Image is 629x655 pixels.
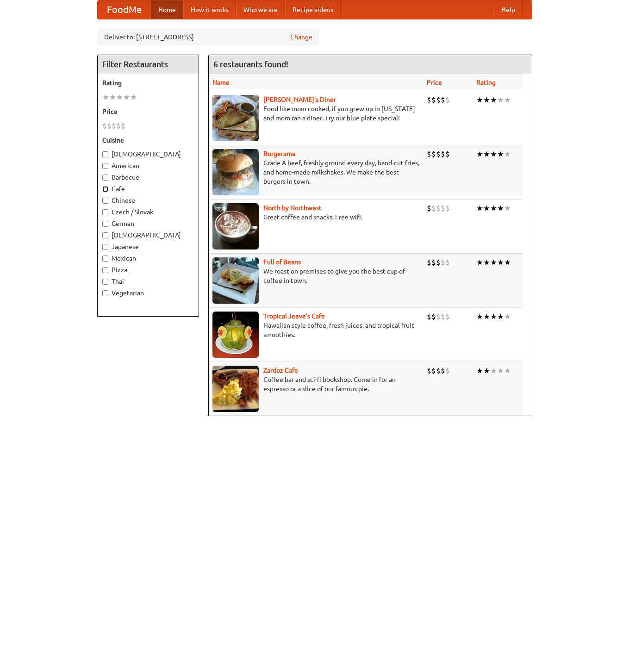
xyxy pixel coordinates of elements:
[212,158,419,186] p: Grade A beef, freshly ground every day, hand-cut fries, and home-made milkshakes. We make the bes...
[431,366,436,376] li: $
[102,151,108,157] input: [DEMOGRAPHIC_DATA]
[476,366,483,376] li: ★
[212,375,419,393] p: Coffee bar and sci-fi bookshop. Come in for an espresso or a slice of our famous pie.
[436,203,441,213] li: $
[476,257,483,268] li: ★
[263,150,295,157] a: Burgerama
[102,196,194,205] label: Chinese
[212,149,259,195] img: burgerama.jpg
[212,203,259,250] img: north.jpg
[107,121,112,131] li: $
[102,221,108,227] input: German
[497,95,504,105] li: ★
[98,55,199,74] h4: Filter Restaurants
[263,367,298,374] a: Zardoz Cafe
[427,95,431,105] li: $
[102,92,109,102] li: ★
[102,136,194,145] h5: Cuisine
[490,149,497,159] li: ★
[102,207,194,217] label: Czech / Slovak
[427,203,431,213] li: $
[497,257,504,268] li: ★
[445,257,450,268] li: $
[263,204,322,212] b: North by Northwest
[151,0,183,19] a: Home
[102,173,194,182] label: Barbecue
[212,79,230,86] a: Name
[102,290,108,296] input: Vegetarian
[490,366,497,376] li: ★
[441,203,445,213] li: $
[263,96,336,103] a: [PERSON_NAME]'s Diner
[102,186,108,192] input: Cafe
[102,265,194,274] label: Pizza
[102,231,194,240] label: [DEMOGRAPHIC_DATA]
[102,121,107,131] li: $
[213,60,288,69] ng-pluralize: 6 restaurants found!
[490,95,497,105] li: ★
[483,95,490,105] li: ★
[102,288,194,298] label: Vegetarian
[490,203,497,213] li: ★
[263,312,325,320] a: Tropical Jeeve's Cafe
[102,232,108,238] input: [DEMOGRAPHIC_DATA]
[121,121,125,131] li: $
[497,366,504,376] li: ★
[123,92,130,102] li: ★
[431,95,436,105] li: $
[102,277,194,286] label: Thai
[504,312,511,322] li: ★
[483,312,490,322] li: ★
[441,366,445,376] li: $
[102,107,194,116] h5: Price
[263,258,301,266] a: Full of Beans
[116,92,123,102] li: ★
[102,219,194,228] label: German
[490,312,497,322] li: ★
[504,257,511,268] li: ★
[102,184,194,193] label: Cafe
[504,203,511,213] li: ★
[476,203,483,213] li: ★
[441,95,445,105] li: $
[236,0,285,19] a: Who we are
[212,257,259,304] img: beans.jpg
[212,212,419,222] p: Great coffee and snacks. Free wifi.
[483,257,490,268] li: ★
[494,0,523,19] a: Help
[183,0,236,19] a: How it works
[427,366,431,376] li: $
[102,198,108,204] input: Chinese
[441,149,445,159] li: $
[504,95,511,105] li: ★
[102,209,108,215] input: Czech / Slovak
[427,79,442,86] a: Price
[504,366,511,376] li: ★
[490,257,497,268] li: ★
[441,312,445,322] li: $
[497,203,504,213] li: ★
[290,32,312,42] a: Change
[285,0,341,19] a: Recipe videos
[109,92,116,102] li: ★
[441,257,445,268] li: $
[445,203,450,213] li: $
[436,366,441,376] li: $
[102,256,108,262] input: Mexican
[112,121,116,131] li: $
[212,312,259,358] img: jeeves.jpg
[476,312,483,322] li: ★
[504,149,511,159] li: ★
[212,104,419,123] p: Food like mom cooked, if you grew up in [US_STATE] and mom ran a diner. Try our blue plate special!
[497,149,504,159] li: ★
[212,95,259,141] img: sallys.jpg
[431,203,436,213] li: $
[97,29,319,45] div: Deliver to: [STREET_ADDRESS]
[102,254,194,263] label: Mexican
[102,279,108,285] input: Thai
[445,312,450,322] li: $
